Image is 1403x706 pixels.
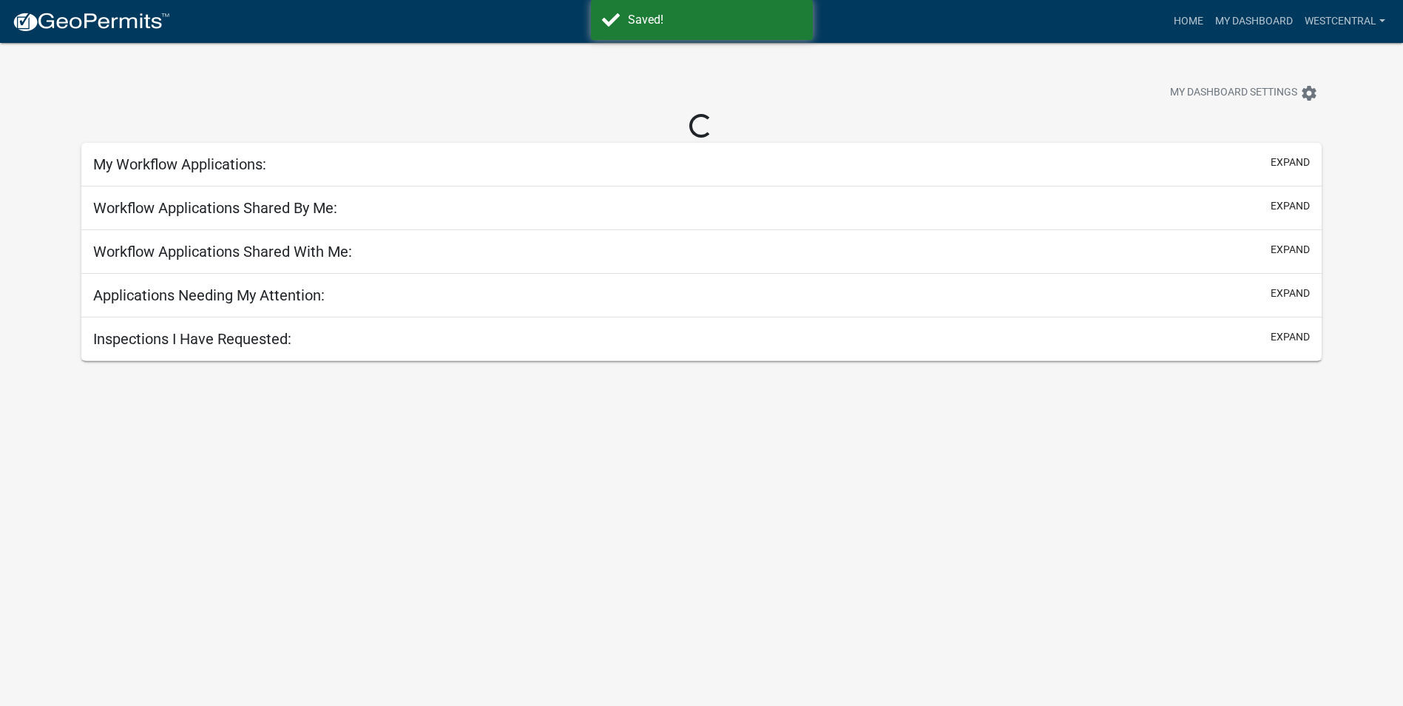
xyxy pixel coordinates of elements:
[1271,242,1310,258] button: expand
[1299,7,1391,36] a: westcentral
[93,243,352,260] h5: Workflow Applications Shared With Me:
[1271,198,1310,214] button: expand
[1158,78,1330,107] button: My Dashboard Settingssettings
[628,11,802,29] div: Saved!
[1300,84,1318,102] i: settings
[93,199,337,217] h5: Workflow Applications Shared By Me:
[93,330,291,348] h5: Inspections I Have Requested:
[1271,155,1310,170] button: expand
[1168,7,1209,36] a: Home
[1271,329,1310,345] button: expand
[93,155,266,173] h5: My Workflow Applications:
[93,286,325,304] h5: Applications Needing My Attention:
[1209,7,1299,36] a: My Dashboard
[1170,84,1297,102] span: My Dashboard Settings
[1271,286,1310,301] button: expand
